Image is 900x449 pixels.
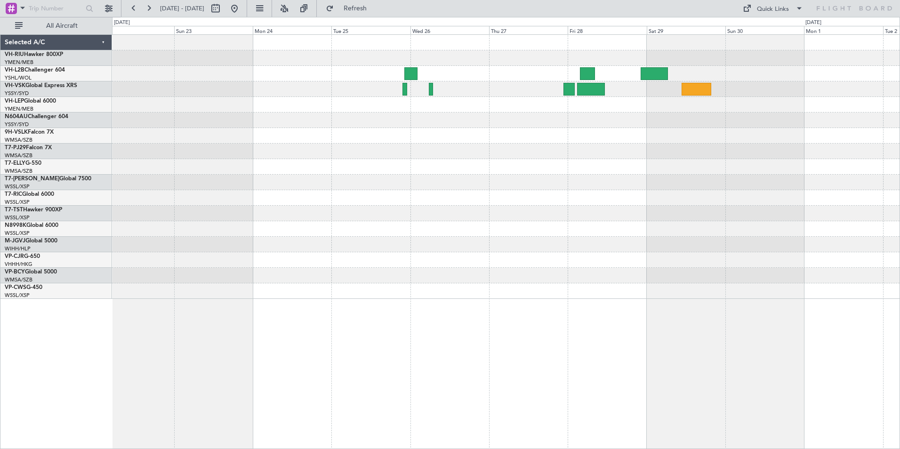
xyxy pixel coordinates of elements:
div: [DATE] [805,19,821,27]
span: N8998K [5,223,26,228]
a: T7-PJ29Falcon 7X [5,145,52,151]
div: Mon 24 [253,26,331,34]
a: WIHH/HLP [5,245,31,252]
a: YSHL/WOL [5,74,32,81]
span: All Aircraft [24,23,99,29]
a: T7-RICGlobal 6000 [5,192,54,197]
a: YSSY/SYD [5,121,29,128]
a: WSSL/XSP [5,230,30,237]
button: All Aircraft [10,18,102,33]
span: T7-PJ29 [5,145,26,151]
div: Sat 29 [647,26,725,34]
span: T7-ELLY [5,160,25,166]
span: VP-BCY [5,269,25,275]
span: 9H-VSLK [5,129,28,135]
div: Tue 25 [331,26,410,34]
div: Sat 22 [95,26,174,34]
div: Wed 26 [410,26,489,34]
a: T7-ELLYG-550 [5,160,41,166]
input: Trip Number [29,1,83,16]
a: WSSL/XSP [5,292,30,299]
div: Mon 1 [804,26,883,34]
span: M-JGVJ [5,238,25,244]
a: WMSA/SZB [5,168,32,175]
a: VP-CJRG-650 [5,254,40,259]
a: VH-LEPGlobal 6000 [5,98,56,104]
span: T7-TST [5,207,23,213]
a: VP-BCYGlobal 5000 [5,269,57,275]
span: VH-LEP [5,98,24,104]
a: YSSY/SYD [5,90,29,97]
div: [DATE] [114,19,130,27]
span: VH-VSK [5,83,25,88]
span: T7-RIC [5,192,22,197]
a: 9H-VSLKFalcon 7X [5,129,54,135]
div: Thu 27 [489,26,568,34]
span: VH-L2B [5,67,24,73]
a: YMEN/MEB [5,59,33,66]
div: Sun 23 [174,26,253,34]
a: WSSL/XSP [5,214,30,221]
button: Refresh [321,1,378,16]
a: VH-L2BChallenger 604 [5,67,65,73]
a: M-JGVJGlobal 5000 [5,238,57,244]
button: Quick Links [738,1,808,16]
a: WSSL/XSP [5,199,30,206]
a: WSSL/XSP [5,183,30,190]
a: WMSA/SZB [5,152,32,159]
span: Refresh [336,5,375,12]
span: N604AU [5,114,28,120]
span: VP-CJR [5,254,24,259]
a: VH-VSKGlobal Express XRS [5,83,77,88]
div: Quick Links [757,5,789,14]
div: Sun 30 [725,26,804,34]
span: T7-[PERSON_NAME] [5,176,59,182]
span: VH-RIU [5,52,24,57]
a: VHHH/HKG [5,261,32,268]
a: T7-[PERSON_NAME]Global 7500 [5,176,91,182]
a: N8998KGlobal 6000 [5,223,58,228]
span: [DATE] - [DATE] [160,4,204,13]
a: WMSA/SZB [5,276,32,283]
a: YMEN/MEB [5,105,33,112]
span: VP-CWS [5,285,26,290]
a: VH-RIUHawker 800XP [5,52,63,57]
div: Fri 28 [568,26,646,34]
a: WMSA/SZB [5,136,32,144]
a: N604AUChallenger 604 [5,114,68,120]
a: T7-TSTHawker 900XP [5,207,62,213]
a: VP-CWSG-450 [5,285,42,290]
